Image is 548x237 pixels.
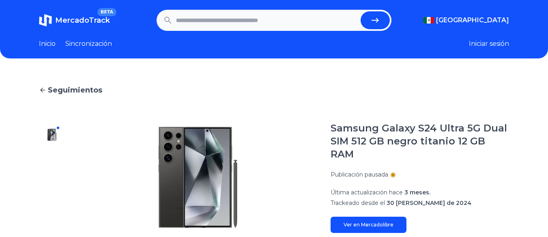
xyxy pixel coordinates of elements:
[404,189,430,196] font: 3 meses.
[48,86,102,95] font: Seguimientos
[55,16,110,25] font: MercadoTrack
[39,84,509,96] a: Seguimientos
[331,217,406,233] a: Ver en Mercadolibre
[39,14,52,27] img: MercadoTrack
[65,39,112,49] a: Sincronización
[39,40,56,47] font: Inicio
[436,16,509,24] font: [GEOGRAPHIC_DATA]
[39,14,110,27] a: MercadoTrackBETA
[344,222,393,228] font: Ver en Mercadolibre
[423,17,434,24] img: México
[81,122,314,233] img: Samsung Galaxy S24 Ultra 5G Dual SIM 512 GB negro titanio 12 GB RAM
[39,39,56,49] a: Inicio
[423,15,509,25] button: [GEOGRAPHIC_DATA]
[387,199,471,207] font: 30 [PERSON_NAME] de 2024
[101,9,113,15] font: BETA
[331,171,388,178] font: Publicación pausada
[469,39,509,49] button: Iniciar sesión
[331,189,403,196] font: Última actualización hace
[331,199,385,207] font: Trackeado desde el
[469,40,509,47] font: Iniciar sesión
[65,40,112,47] font: Sincronización
[45,128,58,141] img: Samsung Galaxy S24 Ultra 5G Dual SIM 512 GB negro titanio 12 GB RAM
[331,122,507,160] font: Samsung Galaxy S24 Ultra 5G Dual SIM 512 GB negro titanio 12 GB RAM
